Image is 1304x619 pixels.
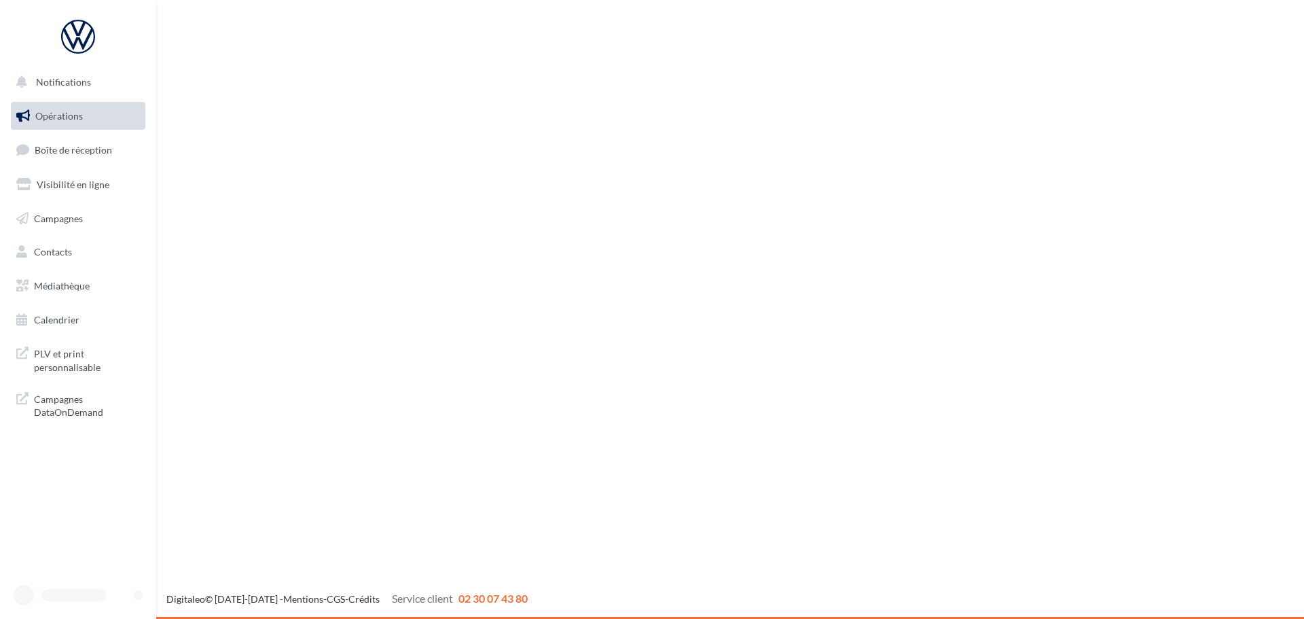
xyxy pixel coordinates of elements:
a: Visibilité en ligne [8,171,148,199]
span: Visibilité en ligne [37,179,109,190]
a: Campagnes [8,205,148,233]
span: Notifications [36,76,91,88]
a: Crédits [348,593,380,605]
span: Service client [392,592,453,605]
a: Calendrier [8,306,148,334]
a: PLV et print personnalisable [8,339,148,379]
a: CGS [327,593,345,605]
span: 02 30 07 43 80 [458,592,528,605]
a: Campagnes DataOnDemand [8,385,148,425]
a: Digitaleo [166,593,205,605]
span: Campagnes [34,212,83,224]
button: Notifications [8,68,143,96]
span: Calendrier [34,314,79,325]
a: Mentions [283,593,323,605]
a: Boîte de réception [8,135,148,164]
span: Boîte de réception [35,144,112,156]
span: Médiathèque [34,280,90,291]
span: Campagnes DataOnDemand [34,390,140,419]
span: Opérations [35,110,83,122]
span: Contacts [34,246,72,258]
span: © [DATE]-[DATE] - - - [166,593,528,605]
a: Contacts [8,238,148,266]
a: Médiathèque [8,272,148,300]
span: PLV et print personnalisable [34,344,140,374]
a: Opérations [8,102,148,130]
